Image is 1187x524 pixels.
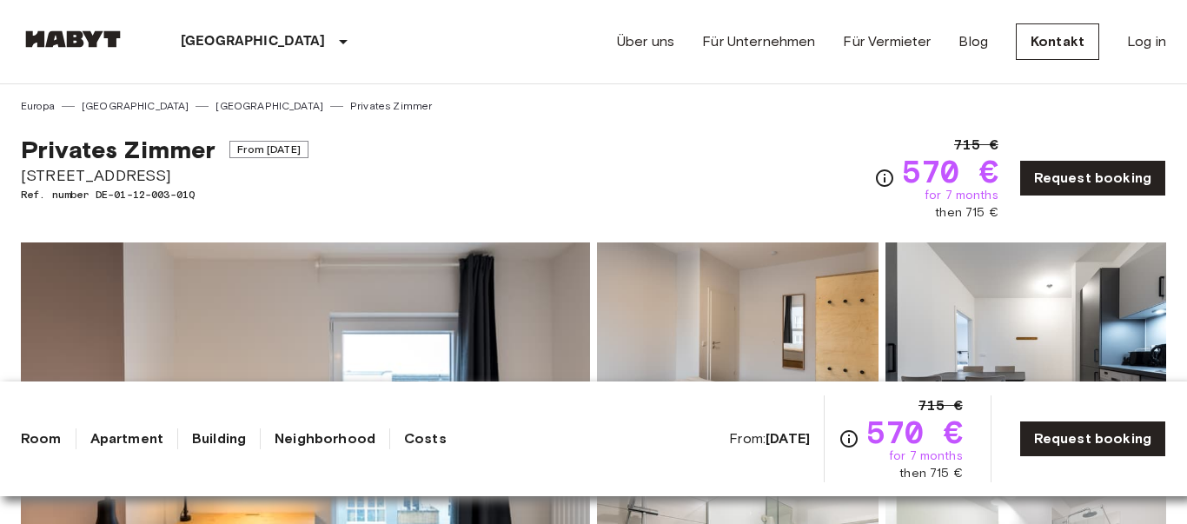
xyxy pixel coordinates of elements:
[935,204,998,222] span: then 715 €
[902,156,998,187] span: 570 €
[1019,421,1166,457] a: Request booking
[216,98,323,114] a: [GEOGRAPHIC_DATA]
[766,430,810,447] b: [DATE]
[90,428,163,449] a: Apartment
[229,141,308,158] span: From [DATE]
[1019,160,1166,196] a: Request booking
[21,135,216,164] span: Privates Zimmer
[925,187,998,204] span: for 7 months
[1127,31,1166,52] a: Log in
[866,416,963,448] span: 570 €
[918,395,963,416] span: 715 €
[839,428,859,449] svg: Check cost overview for full price breakdown. Please note that discounts apply to new joiners onl...
[192,428,246,449] a: Building
[843,31,931,52] a: Für Vermieter
[597,242,879,470] img: Picture of unit DE-01-12-003-01Q
[885,242,1167,470] img: Picture of unit DE-01-12-003-01Q
[729,429,810,448] span: From:
[21,187,308,202] span: Ref. number DE-01-12-003-01Q
[954,135,998,156] span: 715 €
[889,448,963,465] span: for 7 months
[702,31,815,52] a: Für Unternehmen
[275,428,375,449] a: Neighborhood
[1016,23,1099,60] a: Kontakt
[958,31,988,52] a: Blog
[404,428,447,449] a: Costs
[899,465,963,482] span: then 715 €
[21,30,125,48] img: Habyt
[21,164,308,187] span: [STREET_ADDRESS]
[874,168,895,189] svg: Check cost overview for full price breakdown. Please note that discounts apply to new joiners onl...
[350,98,432,114] a: Privates Zimmer
[82,98,189,114] a: [GEOGRAPHIC_DATA]
[21,98,55,114] a: Europa
[617,31,674,52] a: Über uns
[181,31,326,52] p: [GEOGRAPHIC_DATA]
[21,428,62,449] a: Room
